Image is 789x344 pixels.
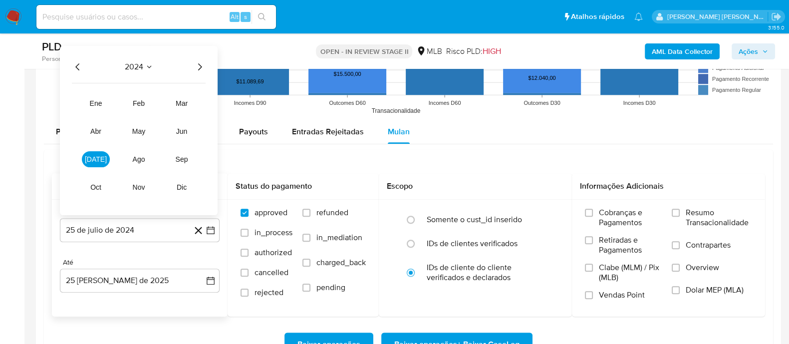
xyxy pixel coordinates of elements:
[634,12,643,21] a: Notificações
[244,12,247,21] span: s
[252,10,272,24] button: search-icon
[62,43,156,53] span: # AayjhLzmK79pP6J6fMLlTm46
[316,44,412,58] p: OPEN - IN REVIEW STAGE II
[416,46,442,57] div: MLB
[42,38,62,54] b: PLD
[768,23,784,31] span: 3.155.0
[42,54,69,63] b: Person ID
[482,45,501,57] span: HIGH
[771,11,782,22] a: Sair
[446,46,501,57] span: Risco PLD:
[652,43,713,59] b: AML Data Collector
[571,11,624,22] span: Atalhos rápidos
[667,12,768,21] p: alessandra.barbosa@mercadopago.com
[739,43,758,59] span: Ações
[231,12,239,21] span: Alt
[732,43,775,59] button: Ações
[36,10,276,23] input: Pesquise usuários ou casos...
[645,43,720,59] button: AML Data Collector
